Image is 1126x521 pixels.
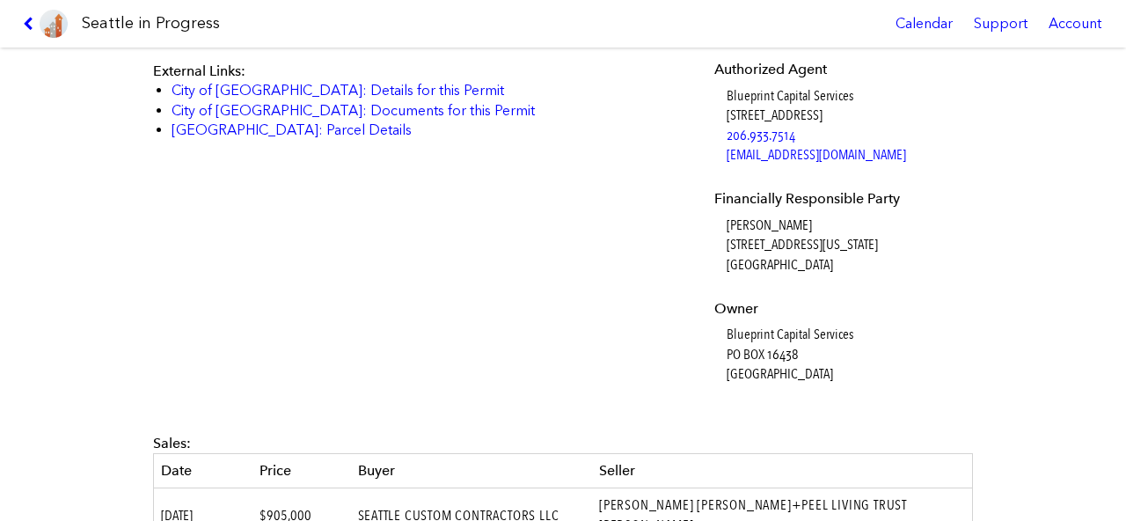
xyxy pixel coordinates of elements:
dt: Authorized Agent [714,60,969,79]
a: [EMAIL_ADDRESS][DOMAIN_NAME] [727,146,906,163]
dt: Financially Responsible Party [714,189,969,209]
th: Price [252,453,351,488]
h1: Seattle in Progress [82,12,220,34]
dd: Blueprint Capital Services PO BOX 16438 [GEOGRAPHIC_DATA] [727,325,969,384]
a: [GEOGRAPHIC_DATA]: Parcel Details [172,121,412,138]
dd: Blueprint Capital Services [STREET_ADDRESS] [727,86,969,165]
dd: [PERSON_NAME] [STREET_ADDRESS][US_STATE] [GEOGRAPHIC_DATA] [727,216,969,275]
th: Buyer [351,453,592,488]
a: 206.933.7514 [727,127,795,143]
th: Date [154,453,252,488]
dt: Owner [714,299,969,319]
span: External Links: [153,62,245,79]
th: Seller [592,453,973,488]
a: City of [GEOGRAPHIC_DATA]: Documents for this Permit [172,102,535,119]
img: favicon-96x96.png [40,10,68,38]
a: City of [GEOGRAPHIC_DATA]: Details for this Permit [172,82,504,99]
div: Sales: [153,434,973,453]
